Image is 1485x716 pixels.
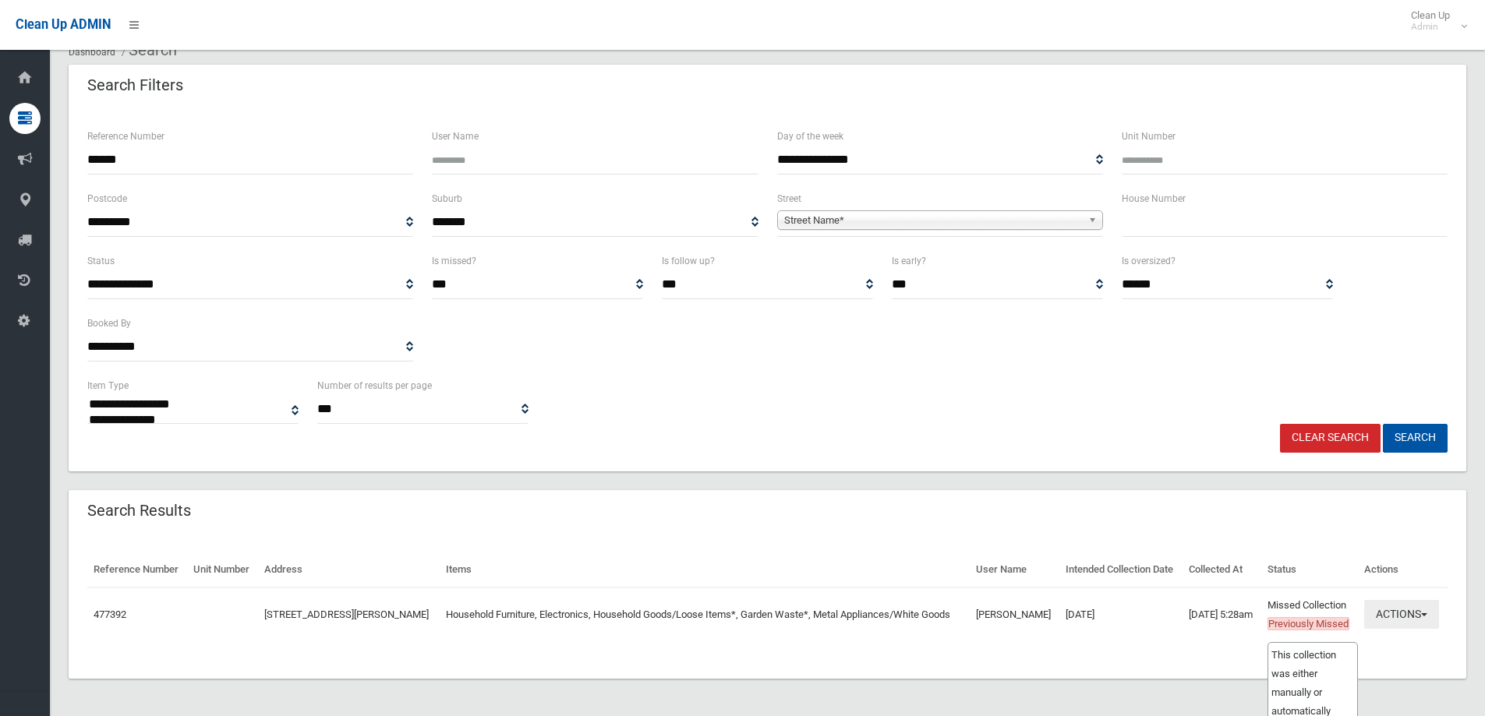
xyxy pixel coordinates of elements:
[87,377,129,394] label: Item Type
[1364,600,1439,629] button: Actions
[1403,9,1466,33] span: Clean Up
[1183,587,1261,641] td: [DATE] 5:28am
[970,587,1059,641] td: [PERSON_NAME]
[87,190,127,207] label: Postcode
[69,47,115,58] a: Dashboard
[1358,552,1448,587] th: Actions
[432,190,462,207] label: Suburb
[432,128,479,145] label: User Name
[118,36,177,65] li: Search
[662,252,715,270] label: Is follow up?
[440,552,971,587] th: Items
[264,608,429,620] a: [STREET_ADDRESS][PERSON_NAME]
[1268,617,1349,630] span: Previously Missed
[440,587,971,641] td: Household Furniture, Electronics, Household Goods/Loose Items*, Garden Waste*, Metal Appliances/W...
[1059,587,1183,641] td: [DATE]
[970,552,1059,587] th: User Name
[1261,552,1358,587] th: Status
[777,190,801,207] label: Street
[317,377,432,394] label: Number of results per page
[1059,552,1183,587] th: Intended Collection Date
[87,315,131,332] label: Booked By
[94,608,126,620] a: 477392
[69,70,202,101] header: Search Filters
[16,17,111,32] span: Clean Up ADMIN
[1261,587,1358,641] td: Missed Collection
[87,552,187,587] th: Reference Number
[1411,21,1450,33] small: Admin
[784,211,1082,230] span: Street Name*
[432,252,476,270] label: Is missed?
[87,252,115,270] label: Status
[87,128,164,145] label: Reference Number
[1280,424,1381,453] a: Clear Search
[1122,252,1176,270] label: Is oversized?
[1183,552,1261,587] th: Collected At
[777,128,843,145] label: Day of the week
[1122,190,1186,207] label: House Number
[258,552,440,587] th: Address
[69,496,210,526] header: Search Results
[1122,128,1176,145] label: Unit Number
[187,552,257,587] th: Unit Number
[892,252,926,270] label: Is early?
[1383,424,1448,453] button: Search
